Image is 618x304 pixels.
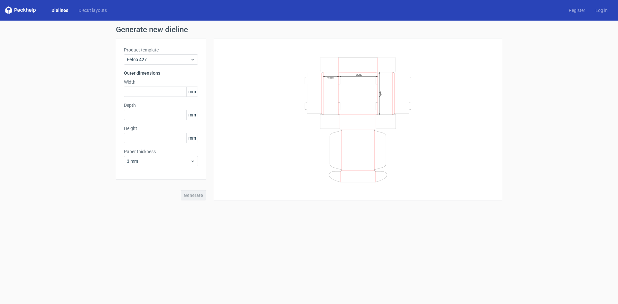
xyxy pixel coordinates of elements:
[124,70,198,76] h3: Outer dimensions
[73,7,112,14] a: Diecut layouts
[124,125,198,132] label: Height
[186,133,198,143] span: mm
[46,7,73,14] a: Dielines
[590,7,613,14] a: Log in
[124,148,198,155] label: Paper thickness
[127,158,190,164] span: 3 mm
[127,56,190,63] span: Fefco 427
[356,73,362,76] text: Width
[379,91,382,97] text: Depth
[564,7,590,14] a: Register
[116,26,502,33] h1: Generate new dieline
[186,110,198,120] span: mm
[124,79,198,85] label: Width
[186,87,198,97] span: mm
[124,47,198,53] label: Product template
[124,102,198,108] label: Depth
[327,76,333,79] text: Height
